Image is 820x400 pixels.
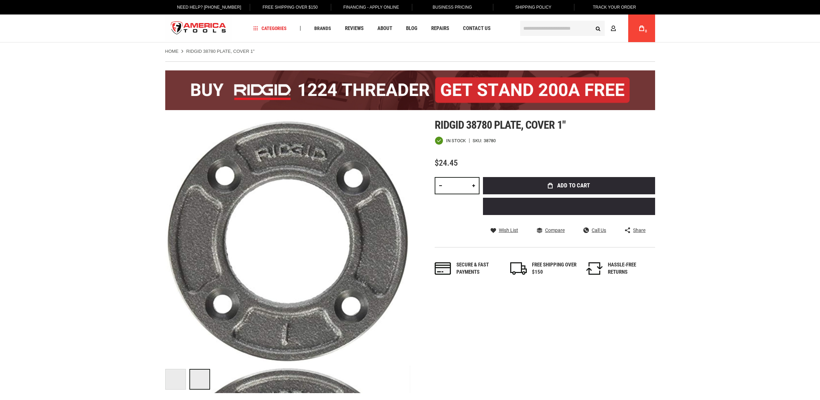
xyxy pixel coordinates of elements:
[314,26,331,31] span: Brands
[165,365,189,393] div: RIDGID 38780 PLATE, COVER 1"
[342,24,367,33] a: Reviews
[532,261,577,276] div: FREE SHIPPING OVER $150
[254,26,287,31] span: Categories
[165,48,179,55] a: Home
[456,261,501,276] div: Secure & fast payments
[435,118,565,131] span: Ridgid 38780 plate, cover 1"
[431,26,449,31] span: Repairs
[189,365,210,393] div: RIDGID 38780 PLATE, COVER 1"
[592,22,605,35] button: Search
[428,24,452,33] a: Repairs
[377,26,392,31] span: About
[435,136,466,145] div: Availability
[311,24,334,33] a: Brands
[557,183,590,188] span: Add to Cart
[374,24,395,33] a: About
[537,227,565,233] a: Compare
[463,26,491,31] span: Contact Us
[583,227,606,233] a: Call Us
[435,262,451,275] img: payments
[165,119,410,364] img: main product photo
[499,228,518,233] span: Wish List
[645,29,647,33] span: 0
[633,228,645,233] span: Share
[586,262,603,275] img: returns
[592,228,606,233] span: Call Us
[484,138,496,143] div: 38780
[403,24,421,33] a: Blog
[446,138,466,143] span: In stock
[460,24,494,33] a: Contact Us
[491,227,518,233] a: Wish List
[186,49,255,54] strong: RIDGID 38780 PLATE, COVER 1"
[473,138,484,143] strong: SKU
[483,177,655,194] button: Add to Cart
[435,158,458,168] span: $24.45
[545,228,565,233] span: Compare
[250,24,290,33] a: Categories
[608,261,653,276] div: HASSLE-FREE RETURNS
[635,14,648,42] a: 0
[345,26,364,31] span: Reviews
[406,26,417,31] span: Blog
[165,16,232,41] img: America Tools
[165,70,655,110] img: BOGO: Buy the RIDGID® 1224 Threader (26092), get the 92467 200A Stand FREE!
[510,262,527,275] img: shipping
[515,5,552,10] span: Shipping Policy
[165,16,232,41] a: store logo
